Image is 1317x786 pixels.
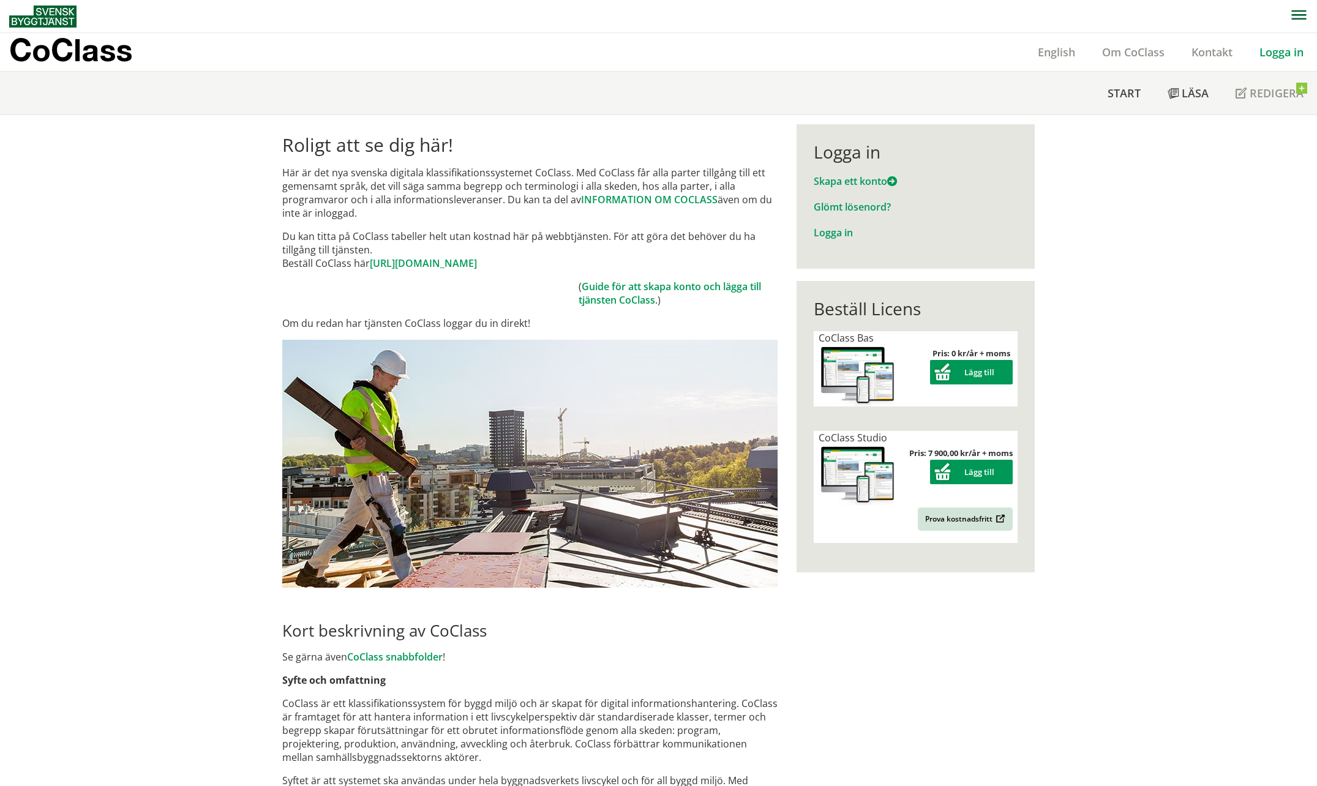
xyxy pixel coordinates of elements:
[282,134,778,156] h1: Roligt att se dig här!
[909,447,1013,458] strong: Pris: 7 900,00 kr/år + moms
[581,193,718,206] a: INFORMATION OM COCLASS
[819,331,874,345] span: CoClass Bas
[1089,45,1178,59] a: Om CoClass
[1094,72,1154,114] a: Start
[814,174,897,188] a: Skapa ett konto
[282,673,386,687] strong: Syfte och omfattning
[282,166,778,220] p: Här är det nya svenska digitala klassifikationssystemet CoClass. Med CoClass får alla parter till...
[282,697,778,764] p: CoClass är ett klassifikationssystem för byggd miljö och är skapat för digital informationshanter...
[282,621,778,640] h2: Kort beskrivning av CoClass
[347,650,443,664] a: CoClass snabbfolder
[814,200,891,214] a: Glömt lösenord?
[819,345,897,406] img: coclass-license.jpg
[9,6,77,28] img: Svensk Byggtjänst
[814,141,1018,162] div: Logga in
[819,431,887,444] span: CoClass Studio
[282,230,778,270] p: Du kan titta på CoClass tabeller helt utan kostnad här på webbtjänsten. För att göra det behöver ...
[579,280,778,307] td: ( .)
[1182,86,1209,100] span: Läsa
[932,348,1010,359] strong: Pris: 0 kr/år + moms
[918,507,1013,531] a: Prova kostnadsfritt
[9,33,159,71] a: CoClass
[930,460,1013,484] button: Lägg till
[1246,45,1317,59] a: Logga in
[9,43,132,57] p: CoClass
[930,360,1013,384] button: Lägg till
[579,280,761,307] a: Guide för att skapa konto och lägga till tjänsten CoClass
[1154,72,1222,114] a: Läsa
[819,444,897,506] img: coclass-license.jpg
[282,340,778,588] img: login.jpg
[370,256,477,270] a: [URL][DOMAIN_NAME]
[1178,45,1246,59] a: Kontakt
[1108,86,1141,100] span: Start
[930,367,1013,378] a: Lägg till
[282,316,778,330] p: Om du redan har tjänsten CoClass loggar du in direkt!
[814,298,1018,319] div: Beställ Licens
[814,226,853,239] a: Logga in
[930,466,1013,477] a: Lägg till
[994,514,1005,523] img: Outbound.png
[1024,45,1089,59] a: English
[282,650,778,664] p: Se gärna även !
